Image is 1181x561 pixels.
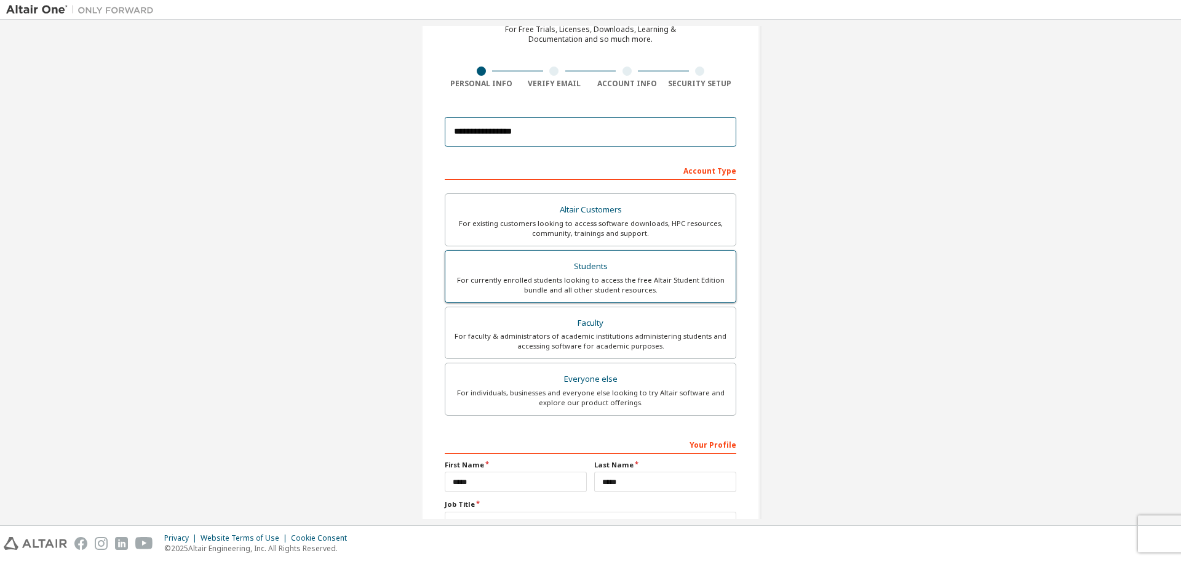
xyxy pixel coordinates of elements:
[664,79,737,89] div: Security Setup
[95,537,108,550] img: instagram.svg
[4,537,67,550] img: altair_logo.svg
[453,371,728,388] div: Everyone else
[453,388,728,408] div: For individuals, businesses and everyone else looking to try Altair software and explore our prod...
[445,434,736,454] div: Your Profile
[164,543,354,554] p: © 2025 Altair Engineering, Inc. All Rights Reserved.
[453,201,728,219] div: Altair Customers
[453,258,728,275] div: Students
[590,79,664,89] div: Account Info
[291,533,354,543] div: Cookie Consent
[445,160,736,180] div: Account Type
[164,533,201,543] div: Privacy
[135,537,153,550] img: youtube.svg
[201,533,291,543] div: Website Terms of Use
[453,219,728,238] div: For existing customers looking to access software downloads, HPC resources, community, trainings ...
[445,460,587,470] label: First Name
[74,537,87,550] img: facebook.svg
[445,499,736,509] label: Job Title
[445,79,518,89] div: Personal Info
[518,79,591,89] div: Verify Email
[453,315,728,332] div: Faculty
[453,275,728,295] div: For currently enrolled students looking to access the free Altair Student Edition bundle and all ...
[115,537,128,550] img: linkedin.svg
[594,460,736,470] label: Last Name
[453,331,728,351] div: For faculty & administrators of academic institutions administering students and accessing softwa...
[6,4,160,16] img: Altair One
[505,25,676,44] div: For Free Trials, Licenses, Downloads, Learning & Documentation and so much more.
